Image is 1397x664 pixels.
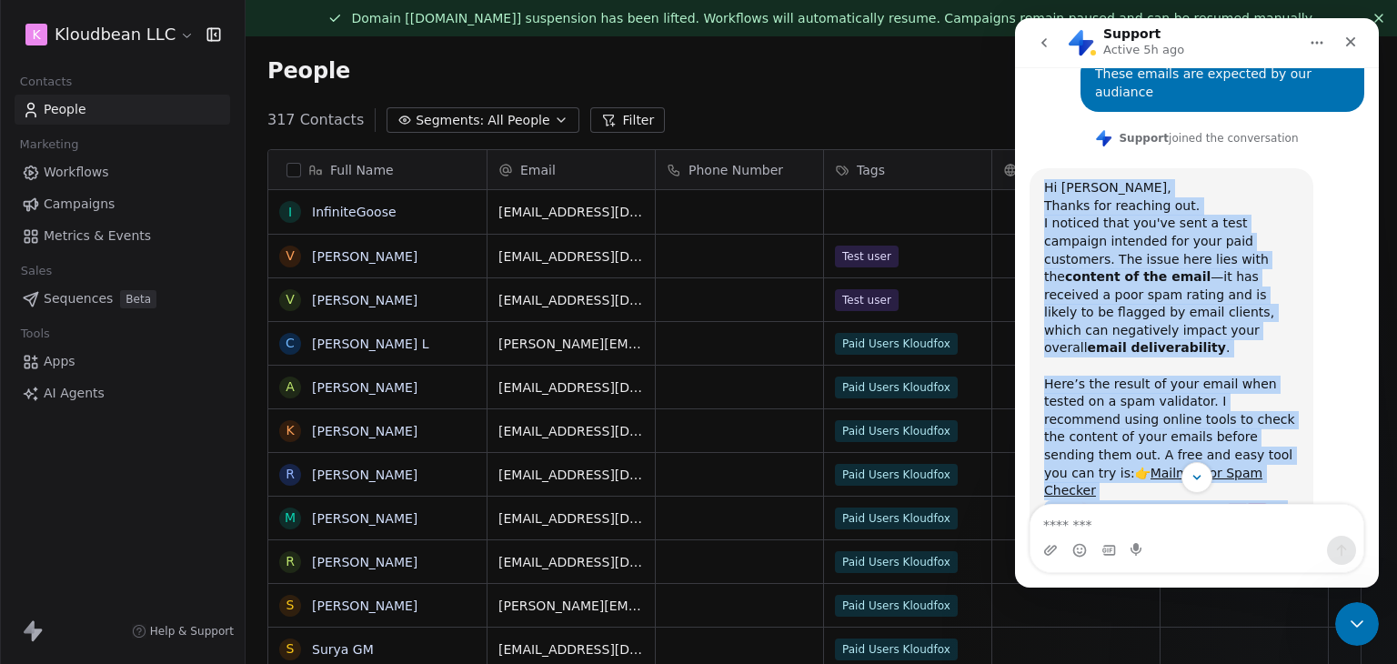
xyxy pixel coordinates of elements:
[498,509,644,528] span: [EMAIL_ADDRESS][DOMAIN_NAME]
[15,487,348,518] textarea: Message…
[29,161,284,179] div: Hi [PERSON_NAME],
[835,508,958,529] span: Paid Users Kloudfox
[835,246,899,267] span: Test user
[835,333,958,355] span: Paid Users Kloudfox
[12,131,86,158] span: Marketing
[312,293,417,307] a: [PERSON_NAME]
[312,511,417,526] a: [PERSON_NAME]
[120,290,156,308] span: Beta
[498,640,644,659] span: [EMAIL_ADDRESS][DOMAIN_NAME]
[267,57,350,85] span: People
[656,150,823,189] div: Phone Number
[44,100,86,119] span: People
[824,150,991,189] div: Tags
[55,23,176,46] span: Kloudbean LLC
[15,378,230,408] a: AI Agents
[498,422,644,440] span: [EMAIL_ADDRESS][DOMAIN_NAME]
[498,203,644,221] span: [EMAIL_ADDRESS][DOMAIN_NAME]
[351,11,1314,25] span: Domain [[DOMAIN_NAME]] suspension has been lifted. Workflows will automatically resume. Campaigns...
[312,642,374,657] a: Surya GM
[498,291,644,309] span: [EMAIL_ADDRESS][DOMAIN_NAME]
[286,290,295,309] div: V
[312,424,417,438] a: [PERSON_NAME]
[312,468,417,482] a: [PERSON_NAME]
[285,508,296,528] div: M
[835,595,958,617] span: Paid Users Kloudfox
[857,161,885,179] span: Tags
[330,161,394,179] span: Full Name
[268,150,487,189] div: Full Name
[520,161,556,179] span: Email
[498,335,644,353] span: [PERSON_NAME][EMAIL_ADDRESS][DOMAIN_NAME]
[15,95,230,125] a: People
[286,334,295,353] div: C
[498,466,644,484] span: [EMAIL_ADDRESS][DOMAIN_NAME]
[29,357,284,482] div: Here’s the result of your email when tested on a spam validator. I recommend using online tools t...
[44,163,109,182] span: Workflows
[116,525,130,539] button: Start recording
[487,111,549,130] span: All People
[166,444,197,475] button: Scroll to bottom
[28,525,43,539] button: Upload attachment
[498,553,644,571] span: [EMAIL_ADDRESS][DOMAIN_NAME]
[835,420,958,442] span: Paid Users Kloudfox
[15,221,230,251] a: Metrics & Events
[15,347,230,377] a: Apps
[312,555,417,569] a: [PERSON_NAME]
[312,599,417,613] a: [PERSON_NAME]
[416,111,484,130] span: Segments:
[312,380,417,395] a: [PERSON_NAME]
[835,551,958,573] span: Paid Users Kloudfox
[286,639,295,659] div: S
[1015,18,1379,588] iframe: Intercom live chat
[32,25,40,44] span: K
[1335,602,1379,646] iframe: Intercom live chat
[487,150,655,189] div: Email
[286,552,295,571] div: R
[498,247,644,266] span: [EMAIL_ADDRESS][DOMAIN_NAME]
[22,19,194,50] button: KKloudbean LLC
[132,624,234,639] a: Help & Support
[15,157,230,187] a: Workflows
[44,352,75,371] span: Apps
[73,322,211,337] b: email deliverability
[286,246,295,266] div: V
[498,597,644,615] span: [PERSON_NAME][EMAIL_ADDRESS][DOMAIN_NAME]
[835,377,958,398] span: Paid Users Kloudfox
[312,337,429,351] a: [PERSON_NAME] L
[86,525,101,539] button: Gif picker
[267,109,364,131] span: 317 Contacts
[312,518,341,547] button: Send a message…
[15,284,230,314] a: SequencesBeta
[50,251,196,266] b: content of the email
[44,384,105,403] span: AI Agents
[13,320,57,347] span: Tools
[688,161,783,179] span: Phone Number
[312,205,397,219] a: InfiniteGoose
[312,249,417,264] a: [PERSON_NAME]
[286,377,295,397] div: A
[288,203,292,222] div: I
[44,195,115,214] span: Campaigns
[150,624,234,639] span: Help & Support
[835,289,899,311] span: Test user
[29,196,284,357] div: I noticed that you've sent a test campaign intended for your paid customers. The issue here lies ...
[286,421,294,440] div: K
[590,107,666,133] button: Filter
[286,465,295,484] div: R
[44,226,151,246] span: Metrics & Events
[498,378,644,397] span: [EMAIL_ADDRESS][DOMAIN_NAME]
[12,68,80,96] span: Contacts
